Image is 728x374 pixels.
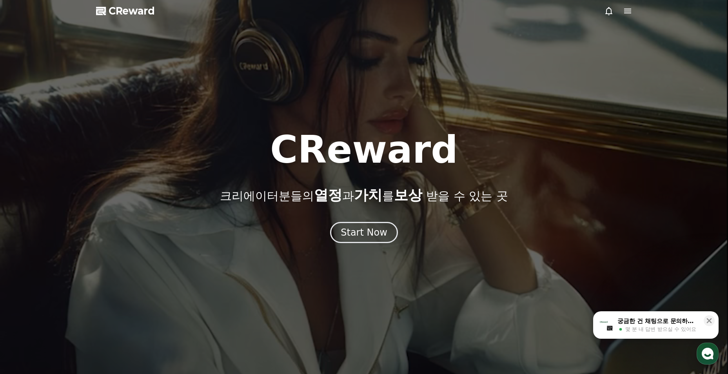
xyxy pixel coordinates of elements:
h1: CReward [270,131,458,169]
p: 크리에이터분들의 과 를 받을 수 있는 곳 [220,187,508,203]
span: 열정 [314,187,342,203]
span: 가치 [354,187,382,203]
span: CReward [109,5,155,17]
a: CReward [96,5,155,17]
a: Start Now [330,230,398,237]
span: 보상 [394,187,422,203]
button: Start Now [330,222,398,243]
div: Start Now [341,226,387,239]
